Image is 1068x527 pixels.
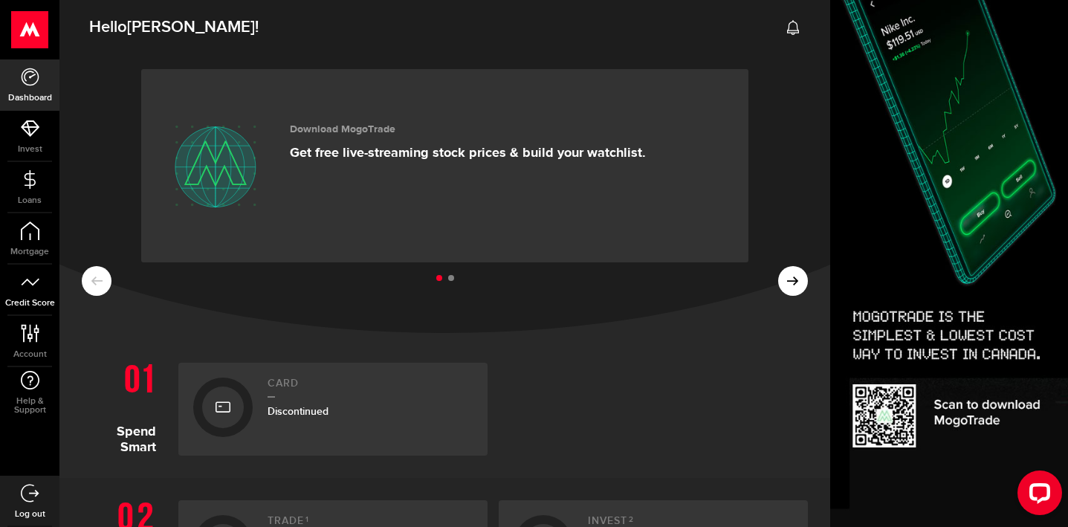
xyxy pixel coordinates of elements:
a: Download MogoTrade Get free live-streaming stock prices & build your watchlist. [141,69,748,262]
iframe: LiveChat chat widget [1006,465,1068,527]
p: Get free live-streaming stock prices & build your watchlist. [290,145,646,161]
h1: Spend Smart [82,355,167,456]
span: Discontinued [268,405,329,418]
span: [PERSON_NAME] [127,17,255,37]
sup: 2 [629,515,634,524]
h3: Download MogoTrade [290,123,646,136]
span: Hello ! [89,12,259,43]
sup: 1 [305,515,309,524]
h2: Card [268,378,473,398]
a: CardDiscontinued [178,363,488,456]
